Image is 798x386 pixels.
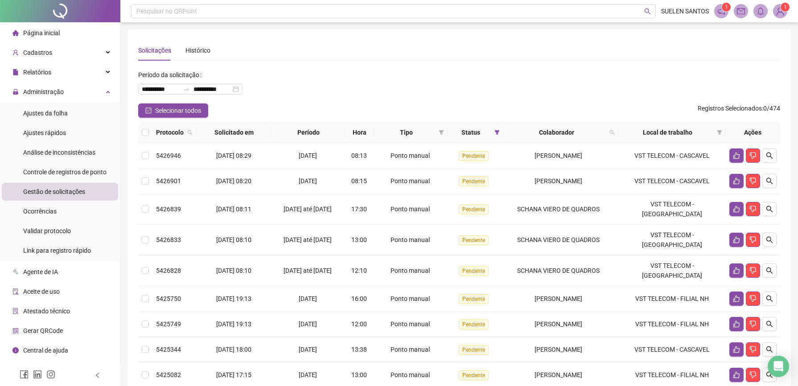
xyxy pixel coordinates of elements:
span: instagram [46,370,55,379]
span: [DATE] [299,177,317,185]
th: Hora [345,122,374,143]
span: [DATE] 08:10 [216,267,251,274]
span: search [609,130,615,135]
span: filter [717,130,722,135]
span: Pendente [459,151,489,161]
td: VST TELECOM - CASCAVEL [618,337,726,362]
span: 5425082 [156,371,181,378]
span: Ponto manual [391,177,430,185]
span: swap-right [183,86,190,93]
span: [PERSON_NAME] [535,177,582,185]
span: Ajustes da folha [23,110,68,117]
span: 13:00 [351,371,367,378]
span: like [733,205,740,213]
span: [DATE] 17:15 [216,371,251,378]
span: Ponto manual [391,320,430,328]
span: [PERSON_NAME] [535,152,582,159]
span: search [766,177,773,185]
span: Validar protocolo [23,227,71,234]
span: Pendente [459,266,489,276]
img: 39589 [773,4,787,18]
span: [DATE] [299,320,317,328]
span: 5425344 [156,346,181,353]
span: : 0 / 474 [698,103,780,118]
span: Ocorrências [23,208,57,215]
span: Controle de registros de ponto [23,168,107,176]
span: 13:00 [351,236,367,243]
td: VST TELECOM - [GEOGRAPHIC_DATA] [618,225,726,255]
span: qrcode [12,328,19,334]
div: Solicitações [138,45,171,55]
span: [DATE] [299,371,317,378]
span: like [733,152,740,159]
span: solution [12,308,19,314]
span: search [766,295,773,302]
span: Pendente [459,205,489,214]
span: left [95,372,101,378]
span: Pendente [459,294,489,304]
label: Período da solicitação [138,68,205,82]
span: 16:00 [351,295,367,302]
span: Status [451,127,491,137]
td: VST TELECOM - [GEOGRAPHIC_DATA] [618,255,726,286]
span: Ponto manual [391,371,430,378]
span: [DATE] [299,152,317,159]
span: 5426833 [156,236,181,243]
span: dislike [749,205,757,213]
span: [DATE] 08:11 [216,205,251,213]
span: Central de ajuda [23,347,68,354]
span: SCHANA VIERO DE QUADROS [517,236,600,243]
span: Atestado técnico [23,308,70,315]
span: search [608,126,617,139]
span: SUELEN SANTOS [661,6,709,16]
sup: Atualize o seu contato no menu Meus Dados [781,3,790,12]
span: Página inicial [23,29,60,37]
span: 17:30 [351,205,367,213]
span: home [12,30,19,36]
span: Selecionar todos [155,106,201,115]
span: Registros Selecionados [698,105,762,112]
td: VST TELECOM - CASCAVEL [618,168,726,194]
button: Selecionar todos [138,103,208,118]
span: lock [12,89,19,95]
span: filter [493,126,502,139]
span: 1 [725,4,728,10]
span: filter [437,126,446,139]
span: user-add [12,49,19,56]
span: like [733,371,740,378]
span: [PERSON_NAME] [535,346,582,353]
span: Aceite de uso [23,288,60,295]
span: Colaborador [507,127,606,137]
span: 12:10 [351,267,367,274]
td: VST TELECOM - CASCAVEL [618,143,726,168]
span: 1 [784,4,787,10]
span: Ponto manual [391,267,430,274]
span: to [183,86,190,93]
span: Gestão de solicitações [23,188,85,195]
span: search [766,320,773,328]
span: search [766,205,773,213]
span: filter [439,130,444,135]
span: Ponto manual [391,346,430,353]
span: filter [494,130,500,135]
span: [PERSON_NAME] [535,320,582,328]
span: Tipo [378,127,435,137]
span: [DATE] 18:00 [216,346,251,353]
span: 08:15 [351,177,367,185]
span: [DATE] 19:13 [216,320,251,328]
span: [DATE] [299,295,317,302]
span: audit [12,288,19,295]
span: Ponto manual [391,295,430,302]
span: Análise de inconsistências [23,149,95,156]
span: [PERSON_NAME] [535,371,582,378]
span: dislike [749,295,757,302]
span: Ponto manual [391,205,430,213]
span: filter [715,126,724,139]
span: [DATE] 08:10 [216,236,251,243]
span: dislike [749,320,757,328]
span: dislike [749,177,757,185]
span: 5426901 [156,177,181,185]
span: bell [757,7,765,15]
span: Pendente [459,370,489,380]
span: Ajustes rápidos [23,129,66,136]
